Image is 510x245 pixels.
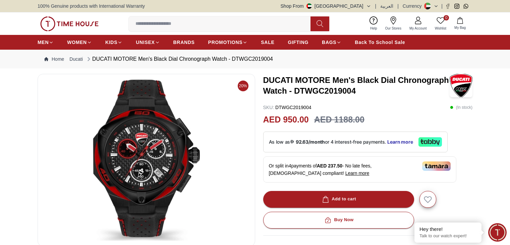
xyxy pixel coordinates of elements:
[261,39,274,46] span: SALE
[238,81,248,91] span: 20%
[38,39,49,46] span: MEN
[380,3,393,9] button: العربية
[44,56,64,62] a: Home
[403,3,424,9] div: Currency
[263,113,309,126] h2: AED 950.00
[38,50,472,68] nav: Breadcrumb
[67,39,87,46] span: WOMEN
[263,105,274,110] span: SKU :
[38,36,54,48] a: MEN
[288,39,308,46] span: GIFTING
[67,36,92,48] a: WOMEN
[366,15,381,32] a: Help
[69,56,83,62] a: Ducati
[281,3,371,9] button: Shop From[GEOGRAPHIC_DATA]
[323,216,353,224] div: Buy Now
[314,113,364,126] h3: AED 1188.00
[445,4,450,9] a: Facebook
[419,233,476,239] p: Talk to our watch expert!
[263,104,311,111] p: DTWGC2019004
[261,36,274,48] a: SALE
[432,26,449,31] span: Wishlist
[441,3,443,9] span: |
[450,104,472,111] p: ( In stock )
[422,161,451,171] img: Tamara
[444,15,449,20] span: 0
[173,36,195,48] a: BRANDS
[488,223,507,242] div: Chat Widget
[208,39,243,46] span: PROMOTIONS
[322,39,336,46] span: BAGS
[105,36,122,48] a: KIDS
[136,36,160,48] a: UNISEX
[463,4,468,9] a: Whatsapp
[367,26,380,31] span: Help
[381,15,405,32] a: Our Stores
[355,39,405,46] span: Back To School Sale
[86,55,273,63] div: DUCATI MOTORE Men's Black Dial Chronograph Watch - DTWGC2019004
[407,26,430,31] span: My Account
[136,39,155,46] span: UNISEX
[263,156,456,183] div: Or split in 4 payments of - No late fees, [DEMOGRAPHIC_DATA] compliant!
[40,16,99,31] img: ...
[306,3,312,9] img: United Arab Emirates
[263,191,414,208] button: Add to cart
[263,212,414,229] button: Buy Now
[397,3,399,9] span: |
[263,75,450,96] h3: DUCATI MOTORE Men's Black Dial Chronograph Watch - DTWGC2019004
[431,15,450,32] a: 0Wishlist
[322,36,341,48] a: BAGS
[450,16,470,32] button: My Bag
[375,3,377,9] span: |
[345,170,370,176] span: Learn more
[419,226,476,233] div: Hey there!
[383,26,404,31] span: Our Stores
[452,25,468,30] span: My Bag
[454,4,459,9] a: Instagram
[208,36,248,48] a: PROMOTIONS
[173,39,195,46] span: BRANDS
[288,36,308,48] a: GIFTING
[317,163,342,168] span: AED 237.50
[321,195,356,203] div: Add to cart
[450,74,472,97] img: DUCATI MOTORE Men's Black Dial Chronograph Watch - DTWGC2019004
[38,3,145,9] span: 100% Genuine products with International Warranty
[43,80,249,241] img: DUCATI MOTORE Men's Black Dial Chronograph Watch - DTWGC2019004
[355,36,405,48] a: Back To School Sale
[105,39,117,46] span: KIDS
